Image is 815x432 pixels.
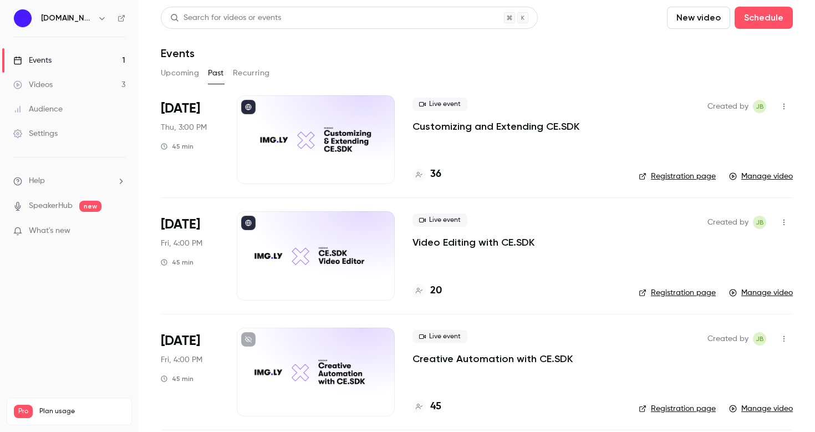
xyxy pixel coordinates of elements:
span: Jan Bussieck [753,216,766,229]
span: Live event [412,214,467,227]
div: Search for videos or events [170,12,281,24]
a: SpeakerHub [29,200,73,212]
div: Aug 8 Fri, 4:00 PM (Europe/Berlin) [161,211,219,300]
span: What's new [29,225,70,237]
div: Audience [13,104,63,115]
span: JB [756,100,764,113]
span: Plan usage [39,407,125,416]
a: Registration page [639,171,716,182]
a: 45 [412,399,441,414]
span: Live event [412,330,467,343]
span: Help [29,175,45,187]
span: Fri, 4:00 PM [161,238,202,249]
a: Creative Automation with CE.SDK [412,352,573,365]
span: JB [756,216,764,229]
span: [DATE] [161,216,200,233]
span: Created by [707,100,748,113]
h4: 45 [430,399,441,414]
a: Registration page [639,403,716,414]
div: Aug 1 Fri, 4:00 PM (Europe/Berlin) [161,328,219,416]
div: 45 min [161,258,193,267]
button: Upcoming [161,64,199,82]
a: 20 [412,283,442,298]
span: [DATE] [161,332,200,350]
span: Live event [412,98,467,111]
h4: 20 [430,283,442,298]
button: Recurring [233,64,270,82]
img: IMG.LY [14,9,32,27]
h1: Events [161,47,195,60]
span: Jan Bussieck [753,100,766,113]
div: Settings [13,128,58,139]
div: Aug 21 Thu, 3:00 PM (Europe/Berlin) [161,95,219,184]
div: Videos [13,79,53,90]
a: Customizing and Extending CE.SDK [412,120,579,133]
span: new [79,201,101,212]
a: Manage video [729,287,793,298]
span: Jan Bussieck [753,332,766,345]
a: Registration page [639,287,716,298]
a: Manage video [729,171,793,182]
span: Created by [707,216,748,229]
div: Events [13,55,52,66]
span: Fri, 4:00 PM [161,354,202,365]
button: Schedule [735,7,793,29]
div: 45 min [161,374,193,383]
span: [DATE] [161,100,200,118]
a: Video Editing with CE.SDK [412,236,534,249]
span: Thu, 3:00 PM [161,122,207,133]
h6: [DOMAIN_NAME] [41,13,93,24]
li: help-dropdown-opener [13,175,125,187]
div: 45 min [161,142,193,151]
a: 36 [412,167,441,182]
h4: 36 [430,167,441,182]
button: Past [208,64,224,82]
span: Created by [707,332,748,345]
a: Manage video [729,403,793,414]
button: New video [667,7,730,29]
span: JB [756,332,764,345]
span: Pro [14,405,33,418]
